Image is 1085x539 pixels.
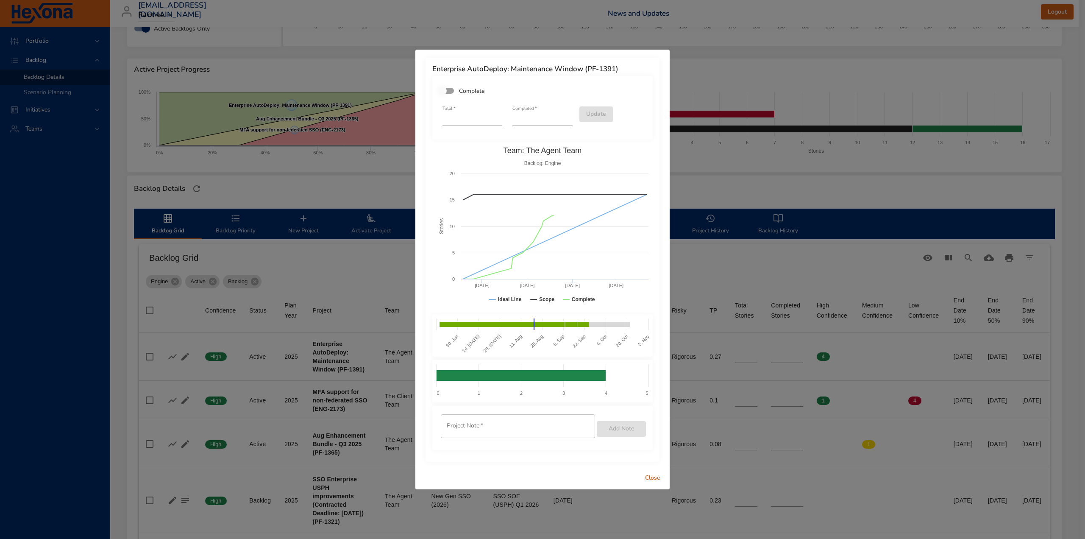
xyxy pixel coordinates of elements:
[504,146,581,155] text: Team: The Agent Team
[572,296,595,302] text: Complete
[452,250,455,255] text: 5
[639,470,666,486] button: Close
[539,296,554,302] text: Scope
[461,334,481,353] text: 14. [DATE]
[529,334,544,349] text: 25. Aug
[442,106,455,111] label: Total
[637,334,650,347] text: 3. Nov
[439,218,445,234] text: Stories
[605,391,607,396] text: 4
[475,283,490,288] text: [DATE]
[450,224,455,229] text: 10
[609,283,624,288] text: [DATE]
[450,171,455,176] text: 20
[450,197,455,202] text: 15
[524,160,561,166] text: Backlog: Engine
[498,296,522,302] text: Ideal Line
[520,283,535,288] text: [DATE]
[645,391,648,396] text: 5
[508,334,523,349] text: 11. Aug
[437,391,439,396] text: 0
[520,391,523,396] text: 2
[432,65,653,73] h6: Enterprise AutoDeploy: Maintenance Window (PF-1391)
[643,473,663,483] span: Close
[478,391,480,396] text: 1
[572,334,587,349] text: 22. Sep
[452,276,455,282] text: 0
[445,334,459,348] text: 30. Jun
[482,334,502,353] text: 28. [DATE]
[512,106,537,111] label: Completed
[552,334,565,347] text: 8. Sep
[615,334,629,348] text: 20. Oct
[459,87,484,95] span: Complete
[565,283,580,288] text: [DATE]
[595,334,608,346] text: 6. Oct
[562,391,565,396] text: 3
